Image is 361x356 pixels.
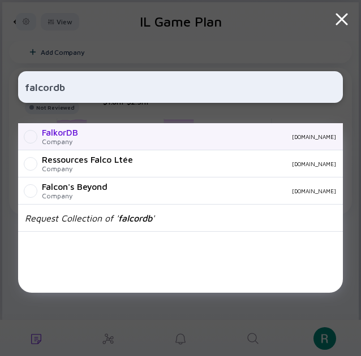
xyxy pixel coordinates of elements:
div: [DOMAIN_NAME] [87,133,336,140]
div: [DOMAIN_NAME] [142,160,336,167]
div: Company [42,164,133,173]
div: Company [42,137,78,146]
div: FalkorDB [42,127,78,137]
span: falcordb [118,213,152,223]
div: Company [42,192,108,200]
div: Falcon's Beyond [42,181,108,192]
div: [DOMAIN_NAME] [117,188,336,194]
div: Ressources Falco Ltée [42,154,133,164]
div: Request Collection of ' ' [25,213,154,223]
input: Search Company or Investor... [25,77,336,97]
